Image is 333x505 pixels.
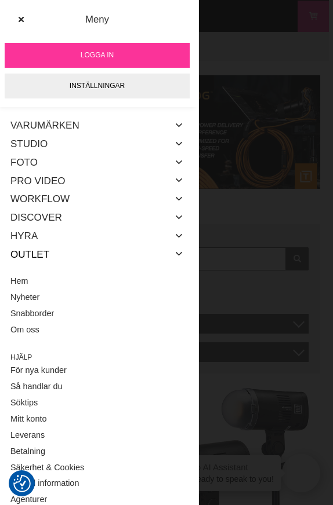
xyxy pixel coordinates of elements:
[10,208,62,227] a: Discover
[10,227,38,246] a: Hyra
[13,475,31,492] img: Revisit consent button
[10,475,184,492] a: Beställ information
[13,473,31,494] button: Samtyckesinställningar
[10,190,70,208] a: Workflow
[10,306,184,322] a: Snabborder
[10,116,79,135] a: Varumärken
[5,43,190,68] a: Logga in
[10,459,184,475] a: Säkerhet & Cookies
[5,74,190,98] a: Inställningar
[10,444,184,460] a: Betalning
[10,395,184,411] a: Söktips
[10,153,38,172] a: Foto
[10,171,65,190] a: Pro Video
[3,12,191,27] div: Meny
[10,321,184,338] a: Om oss
[81,50,114,60] span: Logga in
[10,290,184,306] a: Nyheter
[10,363,184,379] a: För nya kunder
[10,411,184,427] a: Mitt konto
[10,427,184,444] a: Leverans
[10,135,48,153] a: Studio
[10,245,49,264] a: Outlet
[10,273,184,290] a: Hem
[10,379,184,395] a: Så handlar du
[10,352,184,363] span: Hjälp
